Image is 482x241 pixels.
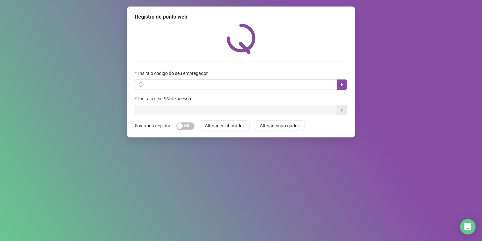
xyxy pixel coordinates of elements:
[139,82,143,87] span: info-circle
[135,95,195,102] label: Insira o seu PIN de acesso
[226,23,256,54] img: QRPoint
[205,122,244,129] span: Alterar colaborador
[339,82,344,87] span: caret-right
[260,122,299,129] span: Alterar empregador
[255,120,304,131] button: Alterar empregador
[135,70,212,77] label: Insira o código do seu empregador
[460,219,475,234] div: Open Intercom Messenger
[135,13,347,21] div: Registro de ponto web
[135,120,176,131] label: Sair após registrar
[200,120,249,131] button: Alterar colaborador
